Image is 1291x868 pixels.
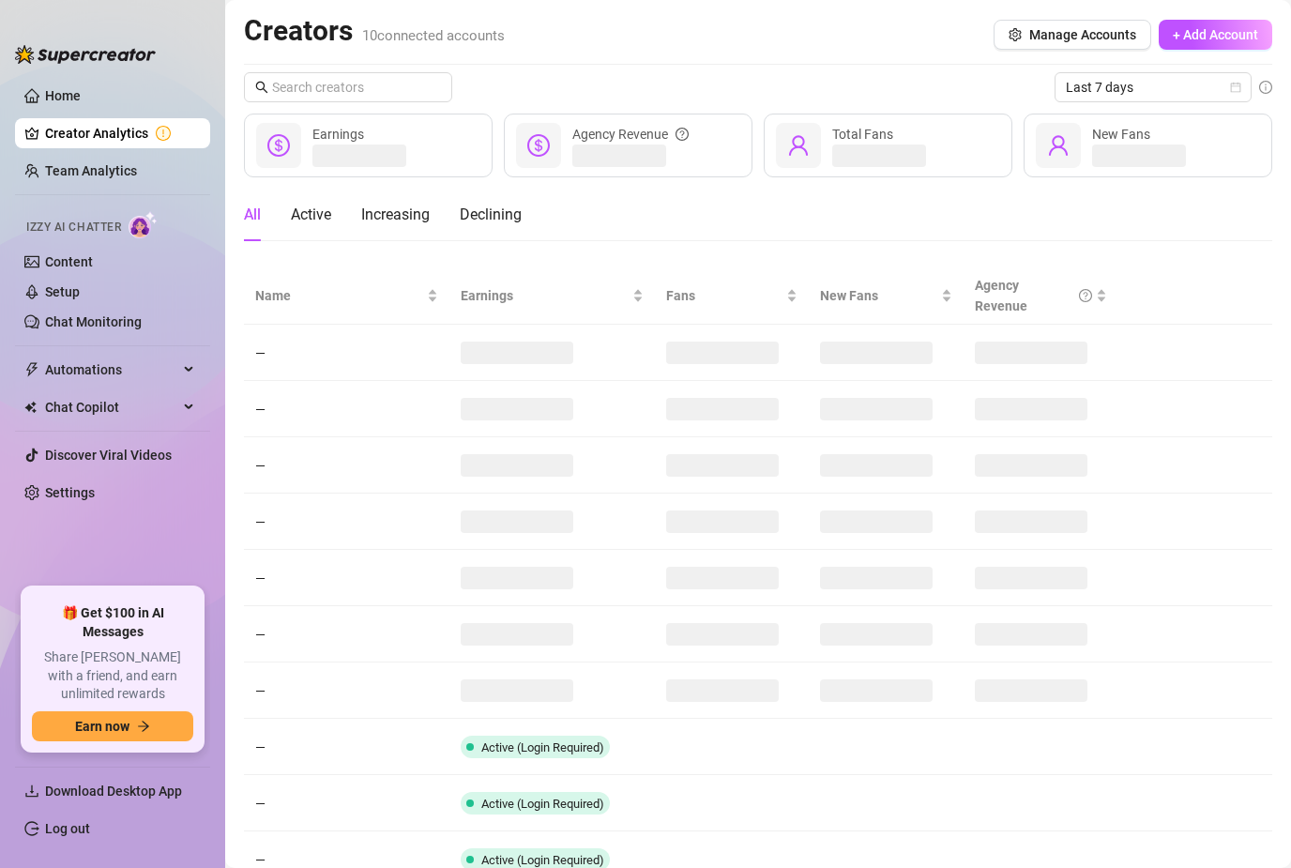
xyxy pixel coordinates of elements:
td: — [244,719,449,775]
span: Name [255,285,423,306]
a: Home [45,88,81,103]
div: Agency Revenue [572,124,689,145]
div: Agency Revenue [975,275,1091,316]
span: calendar [1230,82,1241,93]
span: question-circle [676,124,689,145]
span: + Add Account [1173,27,1258,42]
th: Earnings [449,267,655,325]
span: Total Fans [832,127,893,142]
span: Fans [666,285,783,306]
th: Fans [655,267,810,325]
td: — [244,437,449,494]
h2: Creators [244,13,505,49]
span: Active (Login Required) [481,740,604,754]
button: Manage Accounts [994,20,1151,50]
span: Active (Login Required) [481,853,604,867]
td: — [244,606,449,662]
input: Search creators [272,77,426,98]
span: search [255,81,268,94]
span: 10 connected accounts [362,27,505,44]
span: arrow-right [137,720,150,733]
div: All [244,204,261,226]
div: Increasing [361,204,430,226]
span: Manage Accounts [1029,27,1136,42]
td: — [244,550,449,606]
a: Chat Monitoring [45,314,142,329]
span: question-circle [1079,275,1092,316]
span: info-circle [1259,81,1272,94]
th: New Fans [809,267,964,325]
img: AI Chatter [129,211,158,238]
a: Team Analytics [45,163,137,178]
span: Active (Login Required) [481,797,604,811]
div: Active [291,204,331,226]
span: Earnings [312,127,364,142]
td: — [244,494,449,550]
span: Last 7 days [1066,73,1240,101]
td: — [244,662,449,719]
span: user [1047,134,1070,157]
td: — [244,381,449,437]
td: — [244,325,449,381]
td: — [244,775,449,831]
span: thunderbolt [24,362,39,377]
button: Earn nowarrow-right [32,711,193,741]
a: Creator Analytics exclamation-circle [45,118,195,148]
span: Automations [45,355,178,385]
span: Izzy AI Chatter [26,219,121,236]
span: download [24,784,39,799]
span: dollar-circle [527,134,550,157]
div: Declining [460,204,522,226]
span: Earn now [75,719,129,734]
span: setting [1009,28,1022,41]
span: Share [PERSON_NAME] with a friend, and earn unlimited rewards [32,648,193,704]
img: logo-BBDzfeDw.svg [15,45,156,64]
a: Setup [45,284,80,299]
img: Chat Copilot [24,401,37,414]
span: New Fans [1092,127,1150,142]
span: Chat Copilot [45,392,178,422]
span: dollar-circle [267,134,290,157]
th: Name [244,267,449,325]
span: New Fans [820,285,937,306]
a: Log out [45,821,90,836]
a: Discover Viral Videos [45,448,172,463]
span: user [787,134,810,157]
a: Settings [45,485,95,500]
button: + Add Account [1159,20,1272,50]
a: Content [45,254,93,269]
span: Download Desktop App [45,784,182,799]
span: Earnings [461,285,629,306]
span: 🎁 Get $100 in AI Messages [32,604,193,641]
